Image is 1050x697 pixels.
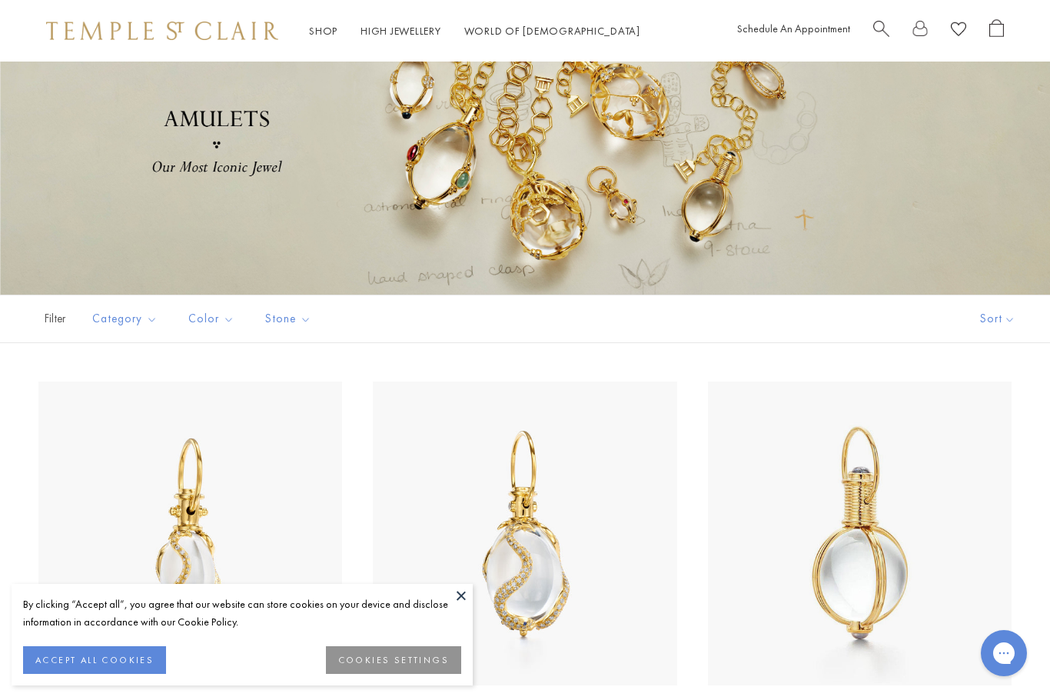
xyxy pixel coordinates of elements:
[945,295,1050,342] button: Show sort by
[23,646,166,674] button: ACCEPT ALL COOKIES
[23,595,461,631] div: By clicking “Accept all”, you agree that our website can store cookies on your device and disclos...
[737,22,850,35] a: Schedule An Appointment
[464,24,640,38] a: World of [DEMOGRAPHIC_DATA]World of [DEMOGRAPHIC_DATA]
[258,309,323,328] span: Stone
[989,19,1004,43] a: Open Shopping Bag
[873,19,889,43] a: Search
[309,24,337,38] a: ShopShop
[708,382,1012,685] img: 18K Archival Amulet
[46,22,278,40] img: Temple St. Clair
[326,646,461,674] button: COOKIES SETTINGS
[254,302,323,336] button: Stone
[81,302,169,336] button: Category
[951,19,966,43] a: View Wishlist
[181,309,246,328] span: Color
[309,22,640,41] nav: Main navigation
[361,24,441,38] a: High JewelleryHigh Jewellery
[973,625,1035,682] iframe: Gorgias live chat messenger
[85,309,169,328] span: Category
[177,302,246,336] button: Color
[38,382,342,685] img: P51836-E11SERPPV
[373,382,676,685] img: P51836-E11SERPPV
